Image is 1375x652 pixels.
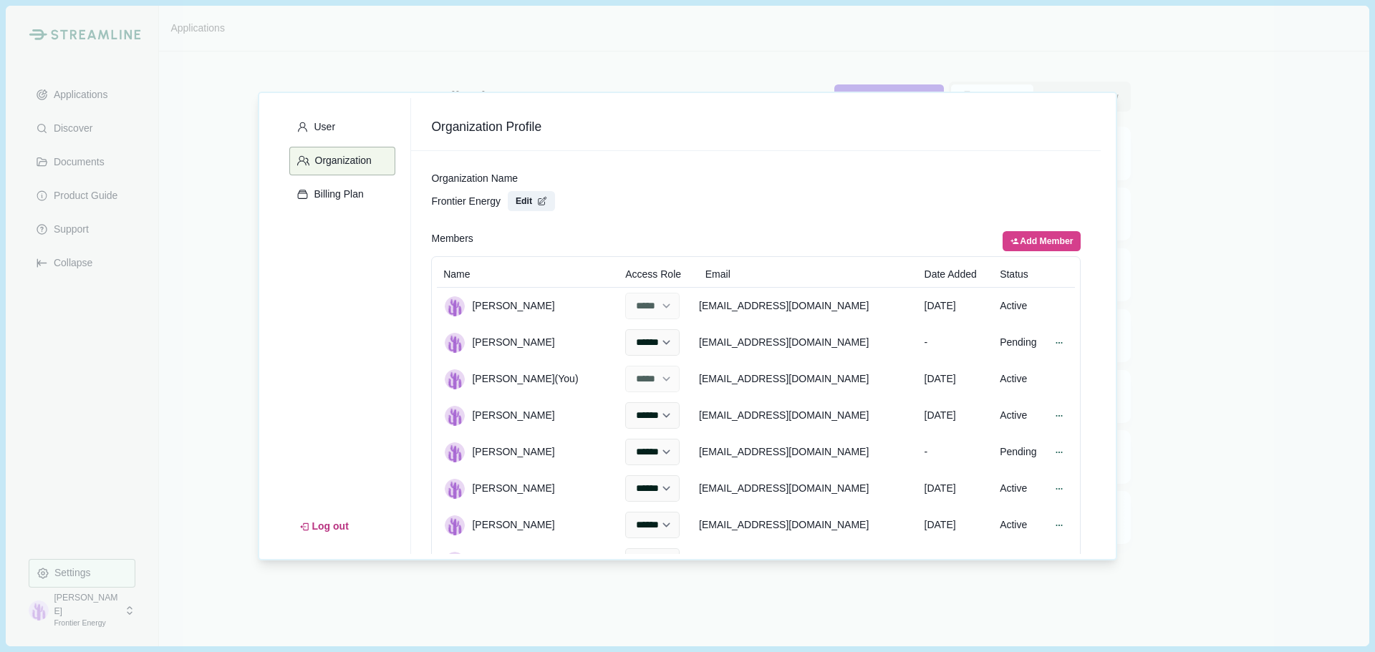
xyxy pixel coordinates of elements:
[699,366,918,391] div: [EMAIL_ADDRESS][DOMAIN_NAME]
[699,439,918,464] div: [EMAIL_ADDRESS][DOMAIN_NAME]
[437,328,619,358] div: [PERSON_NAME]
[445,296,465,316] img: profile picture
[1003,231,1081,251] button: Add Member
[309,188,364,200] p: Billing Plan
[918,476,994,501] div: [DATE]
[993,512,1049,537] div: Active
[993,293,1049,318] div: Active
[289,147,395,175] button: Organization
[431,231,473,251] span: Members
[993,403,1049,428] div: Active
[445,515,465,535] img: profile picture
[918,330,994,355] div: -
[699,549,918,574] div: [EMAIL_ADDRESS][DOMAIN_NAME]
[445,333,465,353] img: profile picture
[918,403,994,428] div: [DATE]
[918,293,994,318] div: [DATE]
[508,191,554,211] button: Edit
[699,262,918,288] th: Email
[918,262,994,288] th: Date Added
[918,512,994,537] div: [DATE]
[993,262,1049,288] th: Status
[437,364,619,394] div: [PERSON_NAME] (You)
[445,479,465,499] img: profile picture
[309,121,336,133] p: User
[993,549,1049,574] div: Pending
[993,476,1049,501] div: Active
[445,406,465,426] img: profile picture
[699,403,918,428] div: [EMAIL_ADDRESS][DOMAIN_NAME]
[699,476,918,501] div: [EMAIL_ADDRESS][DOMAIN_NAME]
[289,113,395,142] button: User
[993,439,1049,464] div: Pending
[437,474,619,504] div: [PERSON_NAME]
[993,366,1049,391] div: Active
[437,291,619,321] div: [PERSON_NAME]
[289,514,359,539] button: Log out
[445,369,465,389] img: profile picture
[437,510,619,540] div: [PERSON_NAME]
[918,549,994,574] div: -
[437,262,619,288] th: Name
[431,171,1081,186] div: Organization Name
[699,293,918,318] div: [EMAIL_ADDRESS][DOMAIN_NAME]
[445,552,465,572] img: profile picture
[445,442,465,462] img: profile picture
[437,437,619,467] div: [PERSON_NAME]
[699,330,918,355] div: [EMAIL_ADDRESS][DOMAIN_NAME]
[431,194,500,209] span: Frontier Energy
[437,547,619,577] div: -
[431,118,1081,136] span: Organization Profile
[310,155,372,167] p: Organization
[918,439,994,464] div: -
[619,262,699,288] th: Access Role
[699,512,918,537] div: [EMAIL_ADDRESS][DOMAIN_NAME]
[289,180,395,209] button: Billing Plan
[918,366,994,391] div: [DATE]
[993,330,1049,355] div: Pending
[437,401,619,431] div: [PERSON_NAME]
